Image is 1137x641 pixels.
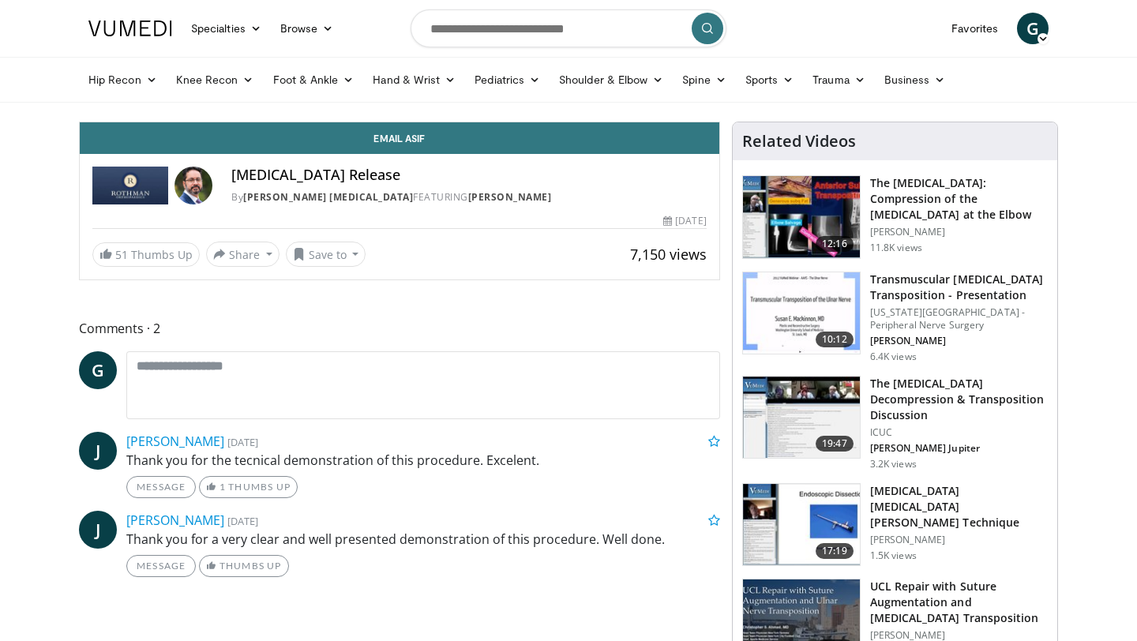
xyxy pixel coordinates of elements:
[870,458,917,470] p: 3.2K views
[227,514,258,528] small: [DATE]
[742,175,1048,259] a: 12:16 The [MEDICAL_DATA]: Compression of the [MEDICAL_DATA] at the Elbow [PERSON_NAME] 11.8K views
[126,530,720,549] p: Thank you for a very clear and well presented demonstration of this procedure. Well done.
[870,426,1048,439] p: ICUC
[803,64,875,96] a: Trauma
[870,579,1048,626] h3: UCL Repair with Suture Augmentation and [MEDICAL_DATA] Transposition
[743,176,860,258] img: 318007_0003_1.png.150x105_q85_crop-smart_upscale.jpg
[942,13,1008,44] a: Favorites
[816,332,854,347] span: 10:12
[743,272,860,354] img: Vumedi-Screen-Cap_1.jpg.150x105_q85_crop-smart_upscale.jpg
[875,64,955,96] a: Business
[174,167,212,204] img: Avatar
[199,476,298,498] a: 1 Thumbs Up
[80,122,719,154] a: Email Asif
[743,484,860,566] img: 318001_0003_1.png.150x105_q85_crop-smart_upscale.jpg
[92,242,200,267] a: 51 Thumbs Up
[630,245,707,264] span: 7,150 views
[870,483,1048,530] h3: [MEDICAL_DATA] [MEDICAL_DATA] [PERSON_NAME] Technique
[182,13,271,44] a: Specialties
[231,190,707,204] div: By FEATURING
[363,64,465,96] a: Hand & Wrist
[126,512,224,529] a: [PERSON_NAME]
[227,435,258,449] small: [DATE]
[126,476,196,498] a: Message
[1017,13,1049,44] a: G
[167,64,264,96] a: Knee Recon
[870,175,1048,223] h3: The [MEDICAL_DATA]: Compression of the [MEDICAL_DATA] at the Elbow
[742,272,1048,363] a: 10:12 Transmuscular [MEDICAL_DATA] Transposition - Presentation [US_STATE][GEOGRAPHIC_DATA] - Per...
[465,64,550,96] a: Pediatrics
[79,432,117,470] a: J
[199,555,288,577] a: Thumbs Up
[550,64,673,96] a: Shoulder & Elbow
[126,433,224,450] a: [PERSON_NAME]
[92,167,168,204] img: Rothman Hand Surgery
[816,236,854,252] span: 12:16
[673,64,735,96] a: Spine
[870,549,917,562] p: 1.5K views
[79,64,167,96] a: Hip Recon
[79,351,117,389] a: G
[115,247,128,262] span: 51
[468,190,552,204] a: [PERSON_NAME]
[742,376,1048,470] a: 19:47 The [MEDICAL_DATA] Decompression & Transposition Discussion ICUC [PERSON_NAME] Jupiter 3.2K...
[663,214,706,228] div: [DATE]
[220,481,226,493] span: 1
[870,350,917,363] p: 6.4K views
[870,335,1048,347] p: [PERSON_NAME]
[736,64,804,96] a: Sports
[870,534,1048,546] p: [PERSON_NAME]
[743,377,860,459] img: 318055_0000_1.png.150x105_q85_crop-smart_upscale.jpg
[271,13,343,44] a: Browse
[816,543,854,559] span: 17:19
[79,511,117,549] a: J
[870,306,1048,332] p: [US_STATE][GEOGRAPHIC_DATA] - Peripheral Nerve Surgery
[411,9,726,47] input: Search topics, interventions
[286,242,366,267] button: Save to
[742,132,856,151] h4: Related Videos
[742,483,1048,567] a: 17:19 [MEDICAL_DATA] [MEDICAL_DATA] [PERSON_NAME] Technique [PERSON_NAME] 1.5K views
[243,190,413,204] a: [PERSON_NAME] [MEDICAL_DATA]
[816,436,854,452] span: 19:47
[264,64,364,96] a: Foot & Ankle
[870,442,1048,455] p: [PERSON_NAME] Jupiter
[88,21,172,36] img: VuMedi Logo
[870,226,1048,238] p: [PERSON_NAME]
[126,555,196,577] a: Message
[870,272,1048,303] h3: Transmuscular [MEDICAL_DATA] Transposition - Presentation
[870,376,1048,423] h3: The [MEDICAL_DATA] Decompression & Transposition Discussion
[79,318,720,339] span: Comments 2
[870,242,922,254] p: 11.8K views
[231,167,707,184] h4: [MEDICAL_DATA] Release
[206,242,280,267] button: Share
[126,451,720,470] p: Thank you for the tecnical demonstration of this procedure. Excelent.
